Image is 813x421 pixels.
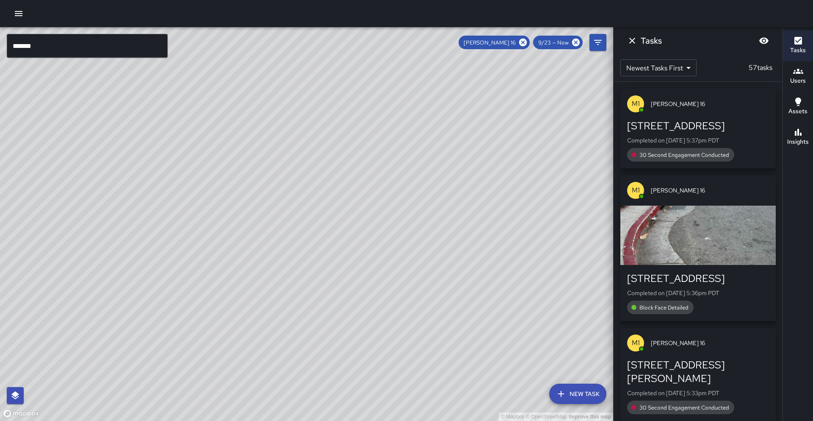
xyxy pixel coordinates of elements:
[620,89,776,168] button: M1[PERSON_NAME] 16[STREET_ADDRESS]Completed on [DATE] 5:37pm PDT30 Second Engagement Conducted
[634,404,734,411] span: 30 Second Engagement Conducted
[790,46,806,55] h6: Tasks
[651,186,769,195] span: [PERSON_NAME] 16
[788,107,807,116] h6: Assets
[651,339,769,347] span: [PERSON_NAME] 16
[783,92,813,122] button: Assets
[627,358,769,385] div: [STREET_ADDRESS][PERSON_NAME]
[627,289,769,297] p: Completed on [DATE] 5:36pm PDT
[620,175,776,321] button: M1[PERSON_NAME] 16[STREET_ADDRESS]Completed on [DATE] 5:36pm PDTBlock Face Detailed
[783,122,813,153] button: Insights
[624,32,641,49] button: Dismiss
[589,34,606,51] button: Filters
[549,384,606,404] button: New Task
[641,34,662,47] h6: Tasks
[459,39,521,46] span: [PERSON_NAME] 16
[790,76,806,86] h6: Users
[632,185,640,195] p: M1
[787,137,809,147] h6: Insights
[755,32,772,49] button: Blur
[783,61,813,92] button: Users
[632,338,640,348] p: M1
[651,100,769,108] span: [PERSON_NAME] 16
[459,36,530,49] div: [PERSON_NAME] 16
[745,63,776,73] p: 57 tasks
[627,119,769,133] div: [STREET_ADDRESS]
[634,151,734,159] span: 30 Second Engagement Conducted
[533,39,574,46] span: 9/23 — Now
[632,99,640,109] p: M1
[627,389,769,397] p: Completed on [DATE] 5:33pm PDT
[783,31,813,61] button: Tasks
[634,304,694,311] span: Block Face Detailed
[620,328,776,421] button: M1[PERSON_NAME] 16[STREET_ADDRESS][PERSON_NAME]Completed on [DATE] 5:33pm PDT30 Second Engagement...
[533,36,583,49] div: 9/23 — Now
[620,59,697,76] div: Newest Tasks First
[627,136,769,145] p: Completed on [DATE] 5:37pm PDT
[627,272,769,285] div: [STREET_ADDRESS]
